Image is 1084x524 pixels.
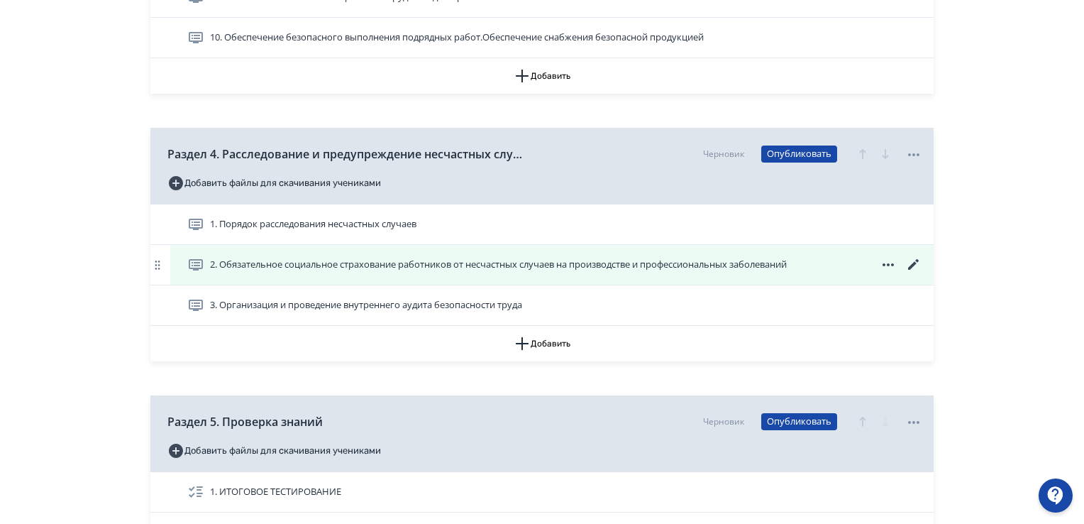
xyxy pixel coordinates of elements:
[761,413,837,430] button: Опубликовать
[210,485,341,499] span: 1. ИТОГОВОЕ ТЕСТИРОВАНИЕ
[210,258,787,272] span: 2. Обязательное социальное страхование работников от несчастных случаев на производстве и професс...
[703,148,744,160] div: Черновик
[150,285,934,326] div: 3. Организация и проведение внутреннего аудита безопасности труда
[167,440,381,462] button: Добавить файлы для скачивания учениками
[150,18,934,58] div: 10. Обеспечение безопасного выполнения подрядных работ.Обеспечение снабжения безопасной продукцией
[150,58,934,94] button: Добавить
[167,172,381,195] button: Добавить файлы для скачивания учениками
[167,413,323,430] span: Раздел 5. Проверка знаний
[210,298,522,312] span: 3. Организация и проведение внутреннего аудита безопасности труда
[210,217,416,231] span: 1. Порядок расследования несчастных случаев
[210,31,704,45] span: 10. Обеспечение безопасного выполнения подрядных работ.Обеспечение снабжения безопасной продукцией
[150,326,934,361] button: Добавить
[167,146,522,163] span: Раздел 4. Расследование и предупреждение несчастных случаев и профессиональных заболеваний
[150,204,934,245] div: 1. Порядок расследования несчастных случаев
[150,245,934,285] div: 2. Обязательное социальное страхование работников от несчастных случаев на производстве и професс...
[150,472,934,513] div: 1. ИТОГОВОЕ ТЕСТИРОВАНИЕ
[703,415,744,428] div: Черновик
[761,146,837,163] button: Опубликовать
